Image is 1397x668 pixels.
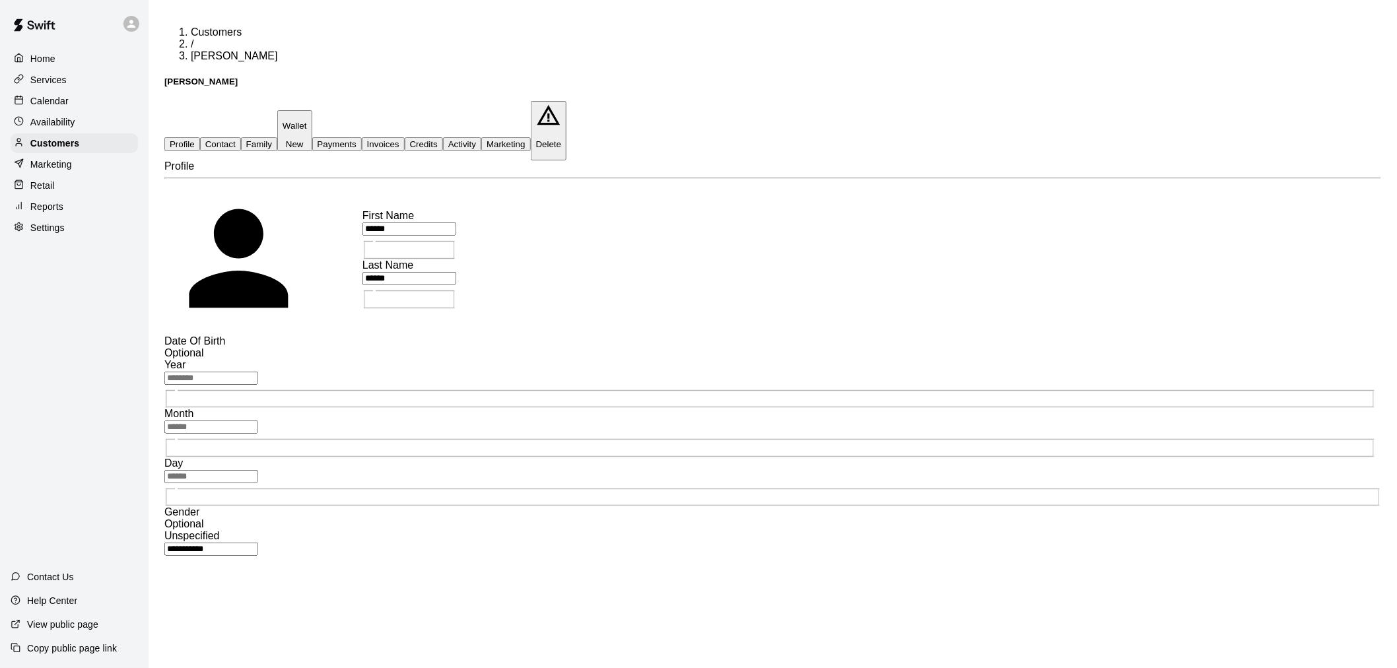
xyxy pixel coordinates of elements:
[200,137,241,151] button: Contact
[30,116,75,129] p: Availability
[191,50,278,61] span: [PERSON_NAME]
[11,70,138,90] a: Services
[443,137,481,151] button: Activity
[11,218,138,238] a: Settings
[27,618,98,631] p: View public page
[362,210,414,221] span: First Name
[164,359,186,370] span: Year
[164,137,200,151] button: Profile
[27,594,77,607] p: Help Center
[164,530,1381,542] div: Unspecified
[191,38,1381,50] li: /
[30,200,63,213] p: Reports
[191,26,242,38] a: Customers
[30,94,69,108] p: Calendar
[27,642,117,655] p: Copy public page link
[164,347,204,358] span: Optional
[536,139,562,149] p: Delete
[27,570,74,584] p: Contact Us
[164,408,193,419] span: Month
[283,121,307,131] p: Wallet
[11,176,138,195] a: Retail
[286,139,304,149] span: New
[362,137,405,151] button: Invoices
[164,518,204,529] span: Optional
[164,26,1381,62] nav: breadcrumb
[11,112,138,132] a: Availability
[11,154,138,174] a: Marketing
[164,457,183,469] span: Day
[164,335,225,347] span: Date Of Birth
[312,137,362,151] button: Payments
[11,197,138,217] a: Reports
[481,137,531,151] button: Marketing
[405,137,443,151] button: Credits
[164,101,1381,160] div: basic tabs example
[164,160,194,172] span: Profile
[11,133,138,153] a: Customers
[164,506,199,518] span: Gender
[30,73,67,86] p: Services
[30,158,72,171] p: Marketing
[11,91,138,111] a: Calendar
[30,52,55,65] p: Home
[30,137,79,150] p: Customers
[11,49,138,69] a: Home
[362,259,413,271] span: Last Name
[164,77,1381,86] h5: [PERSON_NAME]
[30,221,65,234] p: Settings
[241,137,277,151] button: Family
[30,179,55,192] p: Retail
